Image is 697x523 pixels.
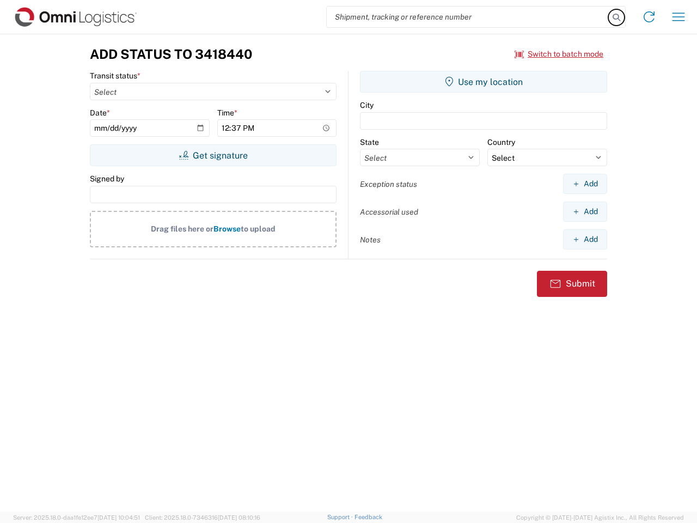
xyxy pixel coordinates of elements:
[13,514,140,521] span: Server: 2025.18.0-daa1fe12ee7
[563,174,607,194] button: Add
[90,144,337,166] button: Get signature
[218,514,260,521] span: [DATE] 08:10:16
[360,235,381,245] label: Notes
[563,202,607,222] button: Add
[327,7,609,27] input: Shipment, tracking or reference number
[563,229,607,250] button: Add
[90,71,140,81] label: Transit status
[360,207,418,217] label: Accessorial used
[537,271,607,297] button: Submit
[327,514,354,520] a: Support
[515,45,603,63] button: Switch to batch mode
[360,179,417,189] label: Exception status
[360,100,374,110] label: City
[360,137,379,147] label: State
[360,71,607,93] button: Use my location
[90,174,124,184] label: Signed by
[90,108,110,118] label: Date
[90,46,252,62] h3: Add Status to 3418440
[487,137,515,147] label: Country
[145,514,260,521] span: Client: 2025.18.0-7346316
[217,108,237,118] label: Time
[241,224,276,233] span: to upload
[354,514,382,520] a: Feedback
[516,513,684,522] span: Copyright © [DATE]-[DATE] Agistix Inc., All Rights Reserved
[151,224,213,233] span: Drag files here or
[97,514,140,521] span: [DATE] 10:04:51
[213,224,241,233] span: Browse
